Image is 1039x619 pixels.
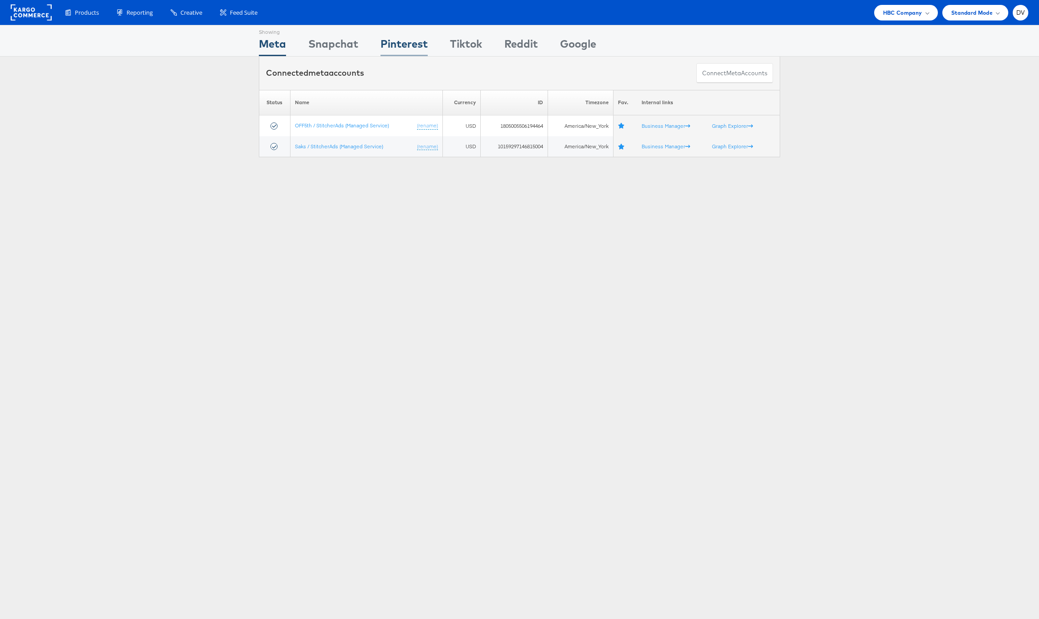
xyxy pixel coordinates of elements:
[642,122,690,129] a: Business Manager
[259,90,290,115] th: Status
[259,36,286,56] div: Meta
[417,122,438,130] a: (rename)
[951,8,993,17] span: Standard Mode
[548,115,614,136] td: America/New_York
[380,36,428,56] div: Pinterest
[442,136,481,157] td: USD
[259,25,286,36] div: Showing
[481,136,548,157] td: 10159297146815004
[417,143,438,151] a: (rename)
[308,68,329,78] span: meta
[75,8,99,17] span: Products
[726,69,741,77] span: meta
[504,36,538,56] div: Reddit
[180,8,202,17] span: Creative
[548,136,614,157] td: America/New_York
[290,90,442,115] th: Name
[642,143,690,150] a: Business Manager
[712,143,753,150] a: Graph Explorer
[481,90,548,115] th: ID
[696,63,773,83] button: ConnectmetaAccounts
[295,122,389,129] a: OFF5th / StitcherAds (Managed Service)
[883,8,922,17] span: HBC Company
[548,90,614,115] th: Timezone
[712,122,753,129] a: Graph Explorer
[1016,10,1025,16] span: DV
[266,67,364,79] div: Connected accounts
[230,8,258,17] span: Feed Suite
[442,115,481,136] td: USD
[481,115,548,136] td: 1805005506194464
[560,36,596,56] div: Google
[450,36,482,56] div: Tiktok
[308,36,358,56] div: Snapchat
[127,8,153,17] span: Reporting
[442,90,481,115] th: Currency
[295,143,383,150] a: Saks / StitcherAds (Managed Service)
